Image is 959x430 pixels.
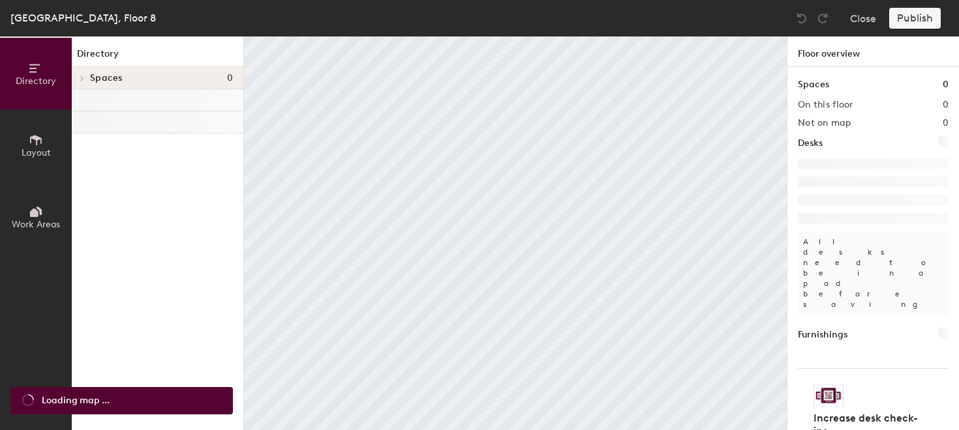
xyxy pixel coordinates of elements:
span: 0 [227,73,233,83]
span: Work Areas [12,219,60,230]
img: Undo [795,12,808,25]
span: Layout [22,147,51,158]
span: Spaces [90,73,123,83]
h1: 0 [943,78,949,92]
h1: Spaces [798,78,829,92]
div: [GEOGRAPHIC_DATA], Floor 8 [10,10,156,26]
p: All desks need to be in a pod before saving [798,231,949,315]
button: Close [850,8,876,29]
span: Loading map ... [42,394,110,408]
h2: On this floor [798,100,853,110]
h1: Floor overview [787,36,959,67]
h1: Directory [72,47,243,67]
h1: Furnishings [798,328,847,342]
h2: Not on map [798,118,851,128]
span: Directory [16,76,56,87]
canvas: Map [244,36,787,430]
img: Redo [816,12,829,25]
h2: 0 [943,100,949,110]
h1: Desks [798,136,823,150]
img: Sticker logo [814,384,844,407]
h2: 0 [943,118,949,128]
